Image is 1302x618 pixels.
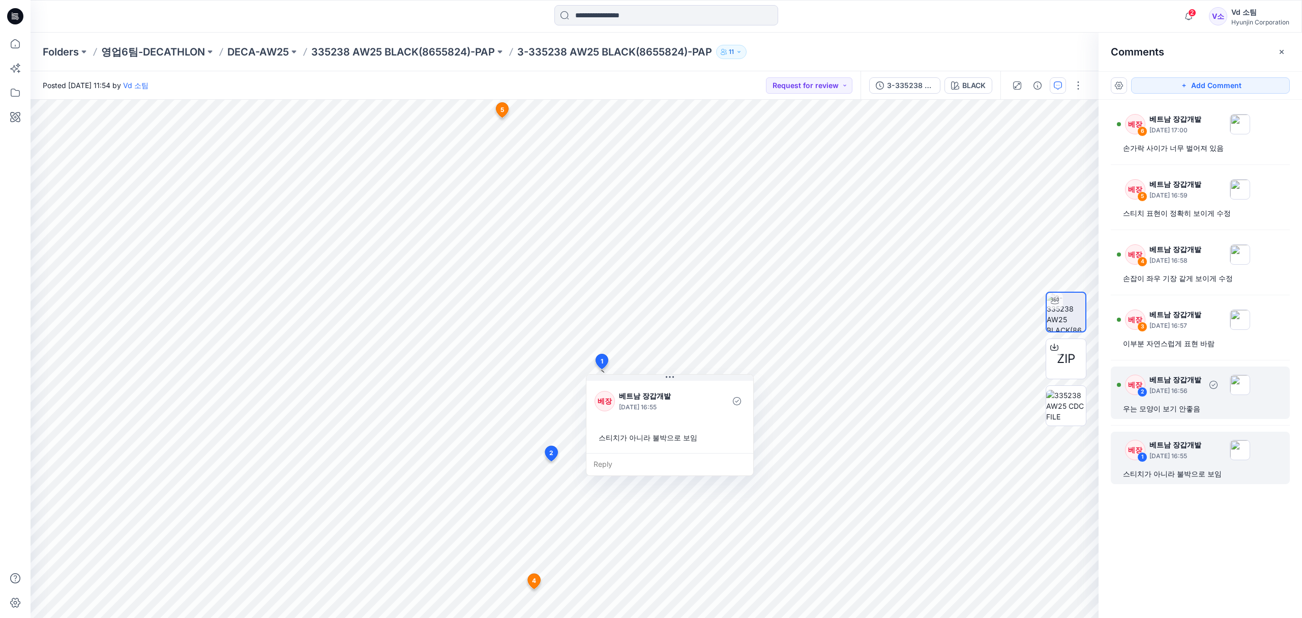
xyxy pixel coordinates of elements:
div: BLACK [962,80,986,91]
div: 5 [1137,191,1147,202]
div: Vd 소팀 [1231,6,1289,18]
p: 베트남 장갑개발 [1149,439,1201,451]
h2: Comments [1111,46,1164,58]
div: 베장 [1125,244,1145,265]
p: 3-335238 AW25 BLACK(8655824)-PAP [517,45,712,59]
img: 3-335238 AW25 BLACK(8655824)-PAP [1047,293,1085,331]
div: 베장 [595,391,615,411]
div: 우는 모양이 보기 안좋음 [1123,403,1278,415]
div: 베장 [1125,375,1145,395]
span: 1 [601,357,603,366]
a: Vd 소팀 [123,81,149,90]
p: 베트남 장갑개발 [1149,308,1201,321]
button: Details [1029,77,1046,94]
p: 베트남 장갑개발 [1149,178,1201,190]
p: 베트남 장갑개발 [1149,113,1201,125]
span: Posted [DATE] 11:54 by [43,80,149,91]
div: 1 [1137,452,1147,462]
p: [DATE] 16:55 [1149,451,1201,461]
div: 베장 [1125,440,1145,460]
p: 베트남 장갑개발 [1149,374,1201,386]
img: 335238 AW25 CDC FILE [1046,390,1086,422]
p: [DATE] 16:57 [1149,321,1201,331]
a: DECA-AW25 [227,45,289,59]
div: 3 [1137,322,1147,332]
div: 3-335238 AW25 BLACK(8655824)-PAP [887,80,934,91]
div: 베장 [1125,310,1145,330]
button: Add Comment [1131,77,1290,94]
button: 3-335238 AW25 BLACK(8655824)-PAP [869,77,940,94]
div: 스티치 표현이 정확히 보이게 수정 [1123,207,1278,219]
a: 영업6팀-DECATHLON [101,45,205,59]
a: 335238 AW25 BLACK(8655824)-PAP [311,45,495,59]
span: 4 [532,576,536,585]
div: 베장 [1125,179,1145,200]
span: 2 [549,448,553,458]
button: 11 [716,45,747,59]
p: 베트남 장갑개발 [619,390,702,402]
span: 2 [1188,9,1196,17]
div: 스티치가 아니라 불박으로 보임 [595,428,745,447]
p: [DATE] 16:59 [1149,190,1201,201]
div: Reply [586,453,753,475]
p: [DATE] 16:55 [619,402,702,412]
span: 5 [500,105,504,115]
div: V소 [1209,7,1227,25]
p: 베트남 장갑개발 [1149,243,1201,256]
div: 스티치가 아니라 불박으로 보임 [1123,468,1278,480]
a: Folders [43,45,79,59]
div: 6 [1137,126,1147,136]
div: 베장 [1125,114,1145,134]
div: 이부분 자연스럽게 표현 바람 [1123,338,1278,350]
div: 손잡이 좌우 기장 같게 보이게 수정 [1123,272,1278,285]
p: [DATE] 16:58 [1149,256,1201,266]
div: 손가락 사이가 너무 벌어져 있음 [1123,142,1278,154]
p: [DATE] 17:00 [1149,125,1201,135]
div: 2 [1137,387,1147,397]
span: ZIP [1057,350,1075,368]
div: Hyunjin Corporation [1231,18,1289,26]
p: 11 [729,46,734,58]
p: [DATE] 16:56 [1149,386,1201,396]
button: BLACK [944,77,992,94]
div: 4 [1137,257,1147,267]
